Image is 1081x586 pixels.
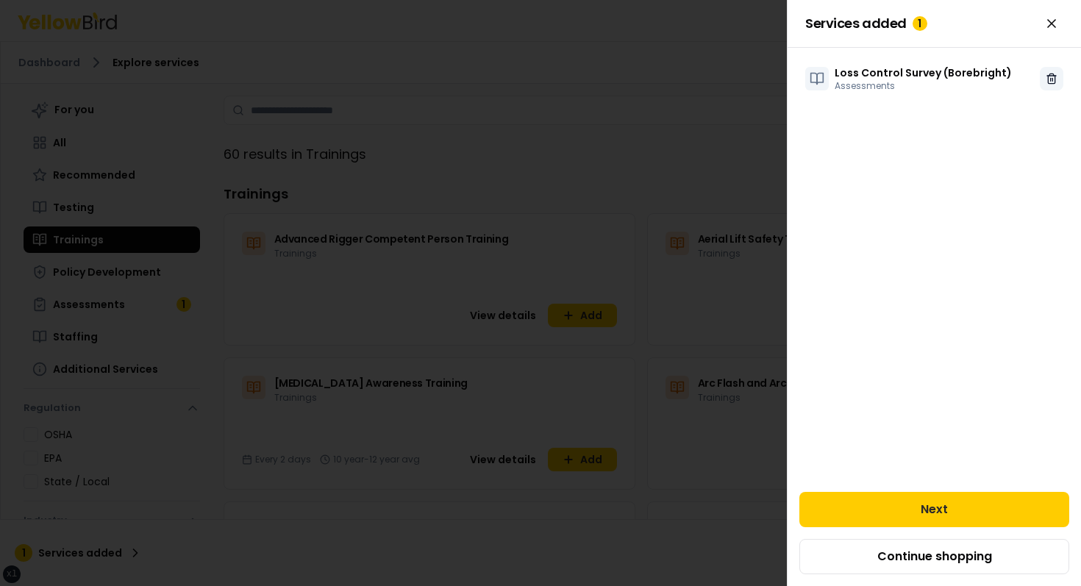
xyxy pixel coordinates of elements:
[799,539,1069,574] button: Continue shopping
[913,16,927,31] div: 1
[835,65,1012,80] h3: Loss Control Survey (Borebright)
[835,80,1012,92] p: Assessments
[1040,12,1063,35] button: Close
[799,492,1069,527] button: Next
[805,16,927,31] span: Services added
